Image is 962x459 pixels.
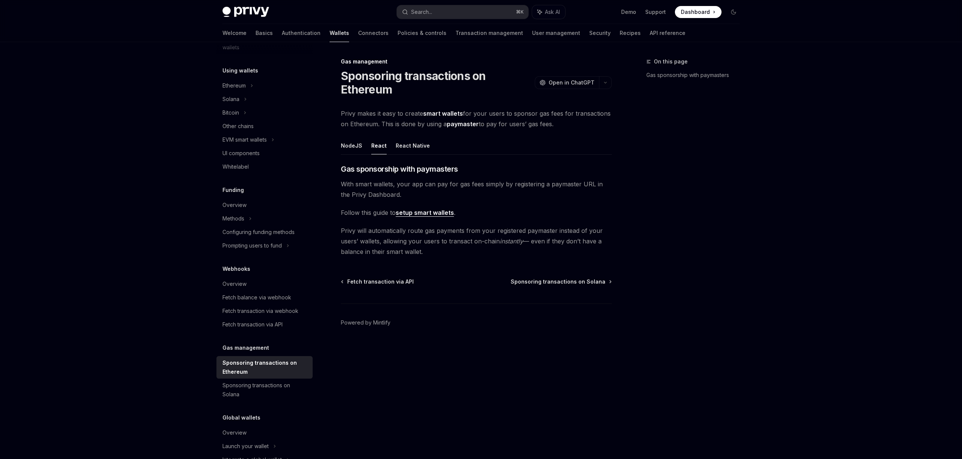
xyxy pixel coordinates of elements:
[222,428,247,437] div: Overview
[216,119,313,133] a: Other chains
[447,120,479,128] a: paymaster
[545,8,560,16] span: Ask AI
[589,24,611,42] a: Security
[532,24,580,42] a: User management
[222,214,244,223] div: Methods
[216,318,313,331] a: Fetch transaction via API
[341,108,612,129] span: Privy makes it easy to create for your users to sponsor gas fees for transactions on Ethereum. Th...
[341,137,362,154] button: NodeJS
[341,164,458,174] span: Gas sponsorship with paymasters
[282,24,321,42] a: Authentication
[216,160,313,174] a: Whitelabel
[222,108,239,117] div: Bitcoin
[621,8,636,16] a: Demo
[675,6,721,18] a: Dashboard
[535,76,599,89] button: Open in ChatGPT
[549,79,594,86] span: Open in ChatGPT
[341,69,532,96] h1: Sponsoring transactions on Ethereum
[511,278,605,285] span: Sponsoring transactions on Solana
[358,24,389,42] a: Connectors
[650,24,685,42] a: API reference
[222,95,239,104] div: Solana
[398,24,446,42] a: Policies & controls
[216,198,313,212] a: Overview
[222,24,247,42] a: Welcome
[728,6,740,18] button: Toggle dark mode
[222,358,308,376] div: Sponsoring transactions on Ethereum
[222,320,283,329] div: Fetch transaction via API
[222,293,291,302] div: Fetch balance via webhook
[222,201,247,210] div: Overview
[396,137,430,154] button: React Native
[222,343,269,352] h5: Gas management
[371,137,387,154] button: React
[222,307,298,316] div: Fetch transaction via webhook
[341,319,390,326] a: Powered by Mintlify
[423,110,463,117] strong: smart wallets
[646,69,746,81] a: Gas sponsorship with paymasters
[654,57,688,66] span: On this page
[222,81,246,90] div: Ethereum
[330,24,349,42] a: Wallets
[222,381,308,399] div: Sponsoring transactions on Solana
[341,225,612,257] span: Privy will automatically route gas payments from your registered paymaster instead of your users’...
[256,24,273,42] a: Basics
[397,5,528,19] button: Search...⌘K
[347,278,414,285] span: Fetch transaction via API
[222,279,247,288] div: Overview
[216,146,313,160] a: UI components
[216,426,313,439] a: Overview
[222,122,254,131] div: Other chains
[216,291,313,304] a: Fetch balance via webhook
[222,149,260,158] div: UI components
[341,179,612,200] span: With smart wallets, your app can pay for gas fees simply by registering a paymaster URL in the Pr...
[455,24,523,42] a: Transaction management
[222,7,269,17] img: dark logo
[216,225,313,239] a: Configuring funding methods
[341,207,612,218] span: Follow this guide to .
[516,9,524,15] span: ⌘ K
[222,66,258,75] h5: Using wallets
[341,58,612,65] div: Gas management
[222,135,267,144] div: EVM smart wallets
[500,237,523,245] em: instantly
[342,278,414,285] a: Fetch transaction via API
[681,8,710,16] span: Dashboard
[222,162,249,171] div: Whitelabel
[620,24,641,42] a: Recipes
[222,241,282,250] div: Prompting users to fund
[222,228,295,237] div: Configuring funding methods
[411,8,432,17] div: Search...
[645,8,666,16] a: Support
[222,264,250,273] h5: Webhooks
[532,5,565,19] button: Ask AI
[216,304,313,318] a: Fetch transaction via webhook
[222,442,269,451] div: Launch your wallet
[222,186,244,195] h5: Funding
[396,209,454,217] a: setup smart wallets
[216,356,313,379] a: Sponsoring transactions on Ethereum
[511,278,611,285] a: Sponsoring transactions on Solana
[222,413,260,422] h5: Global wallets
[216,379,313,401] a: Sponsoring transactions on Solana
[216,277,313,291] a: Overview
